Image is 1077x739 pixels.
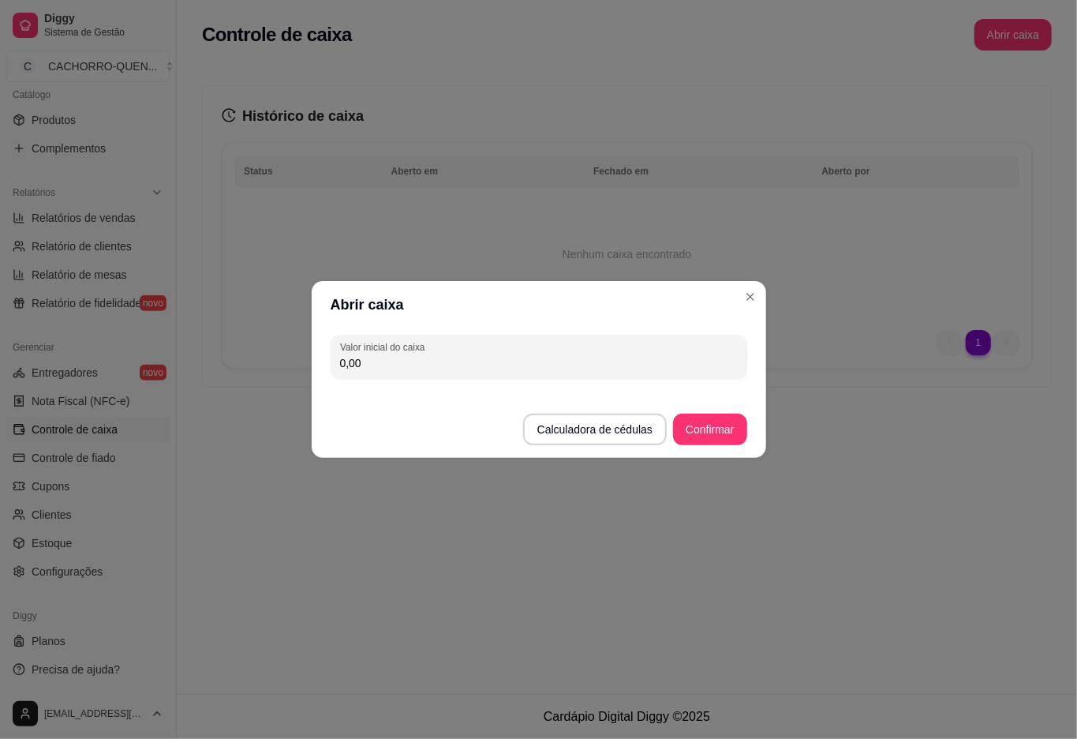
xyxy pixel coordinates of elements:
button: Calculadora de cédulas [523,414,667,445]
label: Valor inicial do caixa [340,340,430,354]
button: Confirmar [673,414,746,445]
button: Close [738,284,763,309]
header: Abrir caixa [312,281,766,328]
input: Valor inicial do caixa [340,355,738,371]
